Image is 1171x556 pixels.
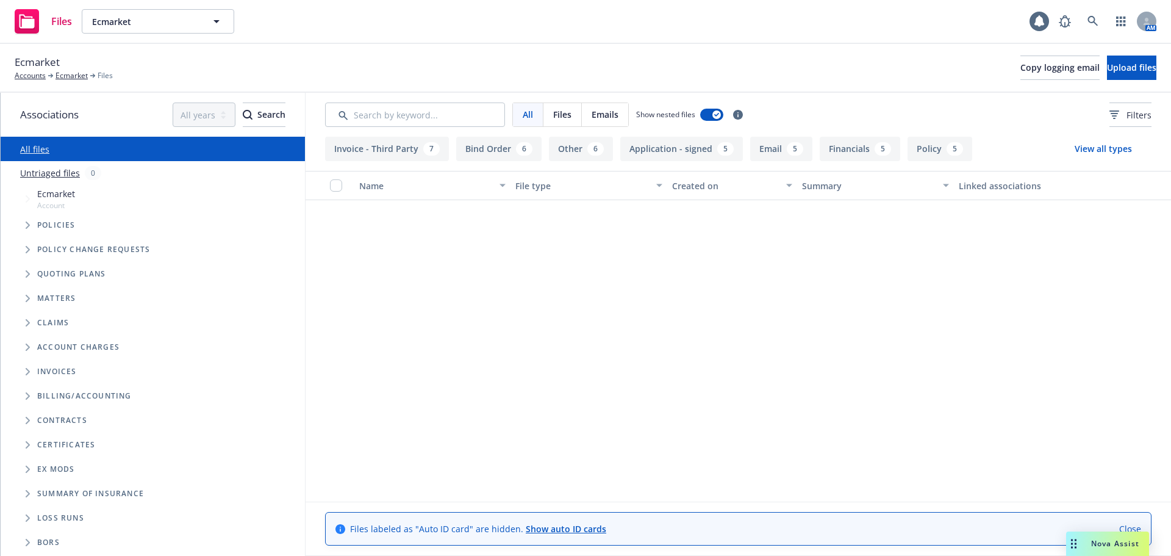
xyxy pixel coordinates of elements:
span: Files [51,16,72,26]
button: Bind Order [456,137,542,161]
span: Ex Mods [37,466,74,473]
a: Close [1119,522,1141,535]
input: Search by keyword... [325,103,505,127]
div: Summary [802,179,935,192]
button: Other [549,137,613,161]
div: Folder Tree Example [1,384,305,555]
span: Policies [37,222,76,229]
div: 5 [875,142,891,156]
button: Filters [1109,103,1151,127]
button: View all types [1055,137,1151,161]
div: Linked associations [959,179,1105,192]
span: Filters [1109,109,1151,121]
div: 7 [423,142,440,156]
span: Policy change requests [37,246,150,253]
input: Select all [330,179,342,192]
span: Loss Runs [37,514,84,522]
button: Nova Assist [1066,532,1149,556]
button: Financials [820,137,900,161]
div: 6 [587,142,604,156]
span: Account charges [37,344,120,351]
a: Accounts [15,70,46,81]
div: 5 [717,142,734,156]
span: Ecmarket [92,15,198,28]
div: Created on [672,179,779,192]
span: Copy logging email [1020,62,1100,73]
a: Ecmarket [56,70,88,81]
span: Account [37,200,75,211]
button: Application - signed [620,137,743,161]
span: Files labeled as "Auto ID card" are hidden. [350,522,606,535]
span: Quoting plans [37,270,106,278]
button: Linked associations [954,171,1110,200]
span: Claims [37,319,69,327]
span: Nova Assist [1091,538,1139,549]
a: Search [1081,9,1105,34]
span: Matters [37,295,76,302]
div: 0 [85,166,101,180]
button: Email [750,137,812,161]
a: Report a Bug [1053,9,1077,34]
span: Contracts [37,417,87,424]
a: Show auto ID cards [526,523,606,535]
button: Ecmarket [82,9,234,34]
span: Upload files [1107,62,1156,73]
span: Files [553,108,571,121]
div: 5 [787,142,803,156]
span: Ecmarket [15,54,60,70]
button: File type [510,171,667,200]
svg: Search [243,110,252,120]
button: Name [354,171,510,200]
a: Switch app [1109,9,1133,34]
span: Certificates [37,441,95,449]
div: File type [515,179,648,192]
span: Files [98,70,113,81]
div: Name [359,179,492,192]
button: Upload files [1107,56,1156,80]
span: Billing/Accounting [37,392,132,400]
button: Policy [908,137,972,161]
a: All files [20,143,49,155]
a: Files [10,4,77,38]
div: Drag to move [1066,532,1081,556]
div: 5 [947,142,963,156]
div: Tree Example [1,185,305,384]
span: Emails [592,108,618,121]
button: Summary [797,171,953,200]
span: Summary of insurance [37,490,144,497]
a: Untriaged files [20,167,80,179]
div: 6 [516,142,532,156]
span: All [523,108,533,121]
button: Copy logging email [1020,56,1100,80]
span: Associations [20,107,79,123]
span: BORs [37,539,60,546]
span: Invoices [37,368,77,375]
span: Filters [1126,109,1151,121]
button: Invoice - Third Party [325,137,449,161]
span: Ecmarket [37,187,75,200]
span: Show nested files [636,109,695,120]
div: Search [243,103,285,126]
button: Created on [667,171,798,200]
button: SearchSearch [243,103,285,127]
